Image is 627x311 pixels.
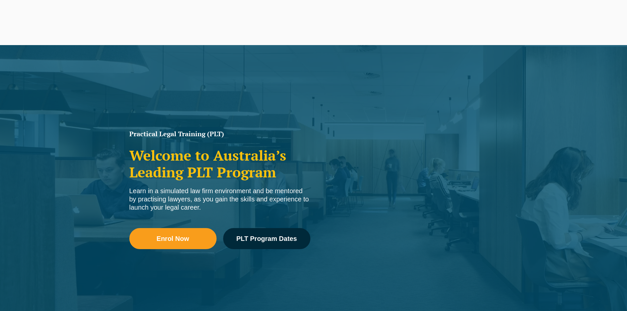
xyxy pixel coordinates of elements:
[129,131,310,137] h1: Practical Legal Training (PLT)
[129,147,310,180] h2: Welcome to Australia’s Leading PLT Program
[236,235,297,242] span: PLT Program Dates
[223,228,310,249] a: PLT Program Dates
[129,187,310,212] div: Learn in a simulated law firm environment and be mentored by practising lawyers, as you gain the ...
[129,228,217,249] a: Enrol Now
[157,235,189,242] span: Enrol Now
